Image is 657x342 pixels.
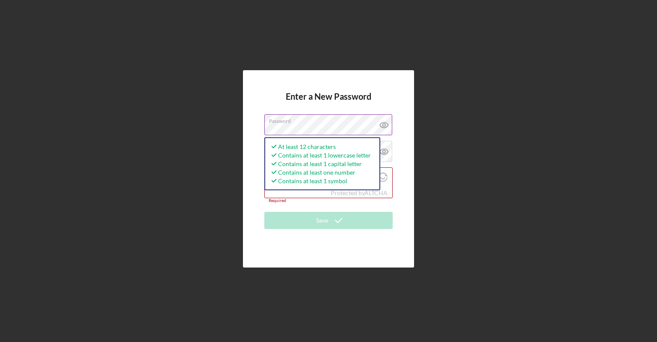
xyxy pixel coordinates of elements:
h4: Enter a New Password [286,92,371,114]
button: Save [264,212,393,229]
a: Visit Altcha.org [364,189,388,196]
div: At least 12 characters [269,143,371,151]
div: Contains at least 1 capital letter [269,160,371,168]
div: Protected by [331,190,388,196]
div: Contains at least one number [269,168,371,177]
div: Contains at least 1 lowercase letter [269,151,371,160]
div: Required [264,198,393,203]
a: Visit Altcha.org [378,176,388,183]
label: Password [269,115,392,124]
div: Contains at least 1 symbol [269,177,371,185]
div: Save [316,212,328,229]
